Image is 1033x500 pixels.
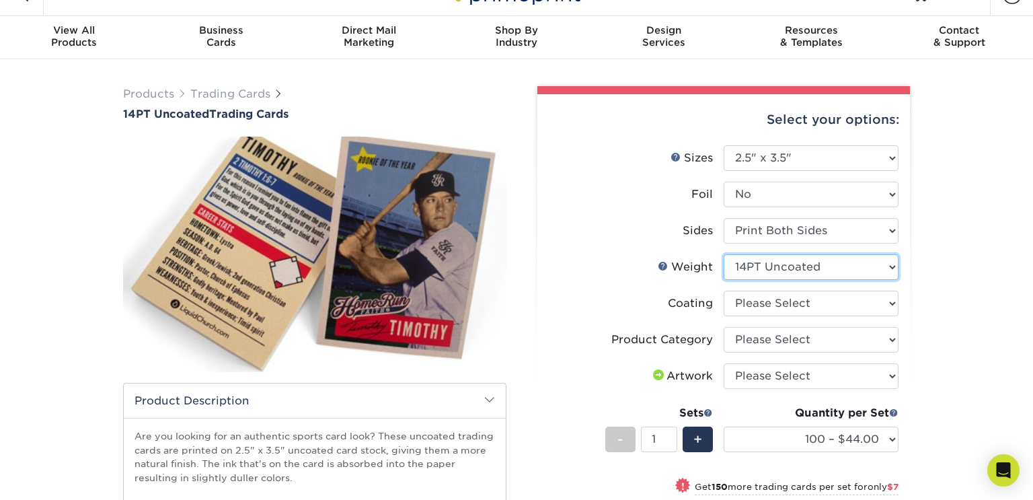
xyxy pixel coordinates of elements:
[147,24,295,36] span: Business
[3,459,114,495] iframe: Google Customer Reviews
[295,24,443,36] span: Direct Mail
[295,24,443,48] div: Marketing
[590,16,738,59] a: DesignServices
[658,259,713,275] div: Weight
[123,108,506,120] h1: Trading Cards
[738,24,885,36] span: Resources
[443,16,590,59] a: Shop ByIndustry
[738,16,885,59] a: Resources& Templates
[671,150,713,166] div: Sizes
[681,479,685,493] span: !
[611,332,713,348] div: Product Category
[443,24,590,36] span: Shop By
[868,482,898,492] span: only
[738,24,885,48] div: & Templates
[712,482,728,492] strong: 150
[147,16,295,59] a: BusinessCards
[886,16,1033,59] a: Contact& Support
[617,429,623,450] span: -
[693,429,702,450] span: +
[590,24,738,48] div: Services
[123,87,174,100] a: Products
[605,405,713,421] div: Sets
[123,108,506,120] a: 14PT UncoatedTrading Cards
[886,24,1033,48] div: & Support
[123,122,506,387] img: 14PT Uncoated 01
[695,482,898,495] small: Get more trading cards per set for
[147,24,295,48] div: Cards
[443,24,590,48] div: Industry
[886,24,1033,36] span: Contact
[987,454,1020,487] div: Open Intercom Messenger
[548,94,899,145] div: Select your options:
[887,482,898,492] span: $7
[590,24,738,36] span: Design
[295,16,443,59] a: Direct MailMarketing
[683,223,713,239] div: Sides
[668,295,713,312] div: Coating
[724,405,898,421] div: Quantity per Set
[190,87,270,100] a: Trading Cards
[124,384,506,418] h2: Product Description
[650,368,713,384] div: Artwork
[691,186,713,203] div: Foil
[123,108,209,120] span: 14PT Uncoated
